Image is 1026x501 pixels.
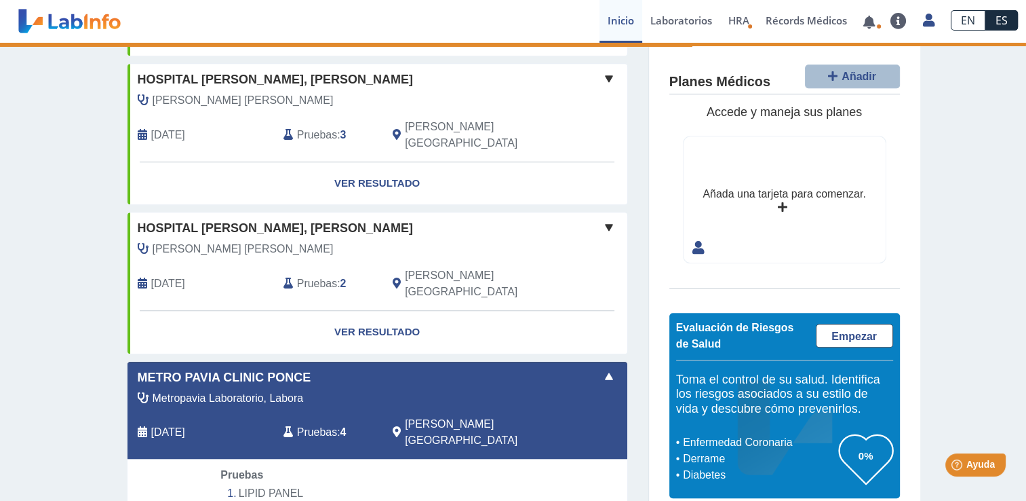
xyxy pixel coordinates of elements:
[839,447,893,464] h3: 0%
[153,390,304,407] span: Metropavia Laboratorio, Labora
[951,10,985,31] a: EN
[138,219,413,238] span: Hospital [PERSON_NAME], [PERSON_NAME]
[405,119,555,151] span: Ponce, PR
[669,74,770,90] h4: Planes Médicos
[707,105,862,119] span: Accede y maneja sus planes
[703,186,865,202] div: Añada una tarjeta para comenzar.
[297,424,337,441] span: Pruebas
[340,426,347,438] b: 4
[985,10,1018,31] a: ES
[728,14,749,27] span: HRA
[679,467,839,483] li: Diabetes
[127,162,627,205] a: Ver Resultado
[831,331,877,342] span: Empezar
[405,416,555,449] span: Ponce, PR
[679,434,839,451] li: Enfermedad Coronaria
[138,369,311,387] span: Metro Pavia Clinic Ponce
[151,127,185,143] span: 2023-08-05
[842,71,876,82] span: Añadir
[816,324,893,348] a: Empezar
[138,71,413,89] span: Hospital [PERSON_NAME], [PERSON_NAME]
[340,129,347,141] b: 3
[340,278,347,289] b: 2
[127,311,627,354] a: Ver Resultado
[220,469,263,481] span: Pruebas
[679,451,839,467] li: Derrame
[676,373,893,417] h5: Toma el control de su salud. Identifica los riesgos asociados a su estilo de vida y descubre cómo...
[153,92,334,109] span: Beauchamp Irizarry, Ana
[151,276,185,292] span: 2023-08-04
[805,64,900,88] button: Añadir
[273,267,382,300] div: :
[151,424,185,441] span: 2025-09-08
[405,267,555,300] span: Ponce, PR
[153,241,334,257] span: Corica Santamarina, Federico
[273,119,382,151] div: :
[297,276,337,292] span: Pruebas
[676,322,794,350] span: Evaluación de Riesgos de Salud
[297,127,337,143] span: Pruebas
[273,416,382,449] div: :
[905,448,1011,486] iframe: Help widget launcher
